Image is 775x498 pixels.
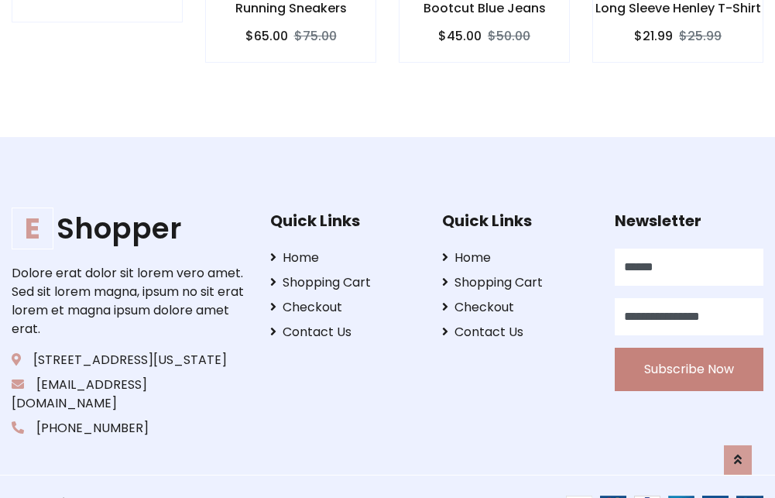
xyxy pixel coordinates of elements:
[270,249,419,267] a: Home
[438,29,482,43] h6: $45.00
[400,1,569,15] h6: Bootcut Blue Jeans
[294,27,337,45] del: $75.00
[442,249,591,267] a: Home
[270,323,419,342] a: Contact Us
[679,27,722,45] del: $25.99
[12,208,53,249] span: E
[634,29,673,43] h6: $21.99
[615,348,763,391] button: Subscribe Now
[12,376,246,413] p: [EMAIL_ADDRESS][DOMAIN_NAME]
[442,211,591,230] h5: Quick Links
[270,298,419,317] a: Checkout
[206,1,375,15] h6: Running Sneakers
[442,323,591,342] a: Contact Us
[12,419,246,438] p: [PHONE_NUMBER]
[270,273,419,292] a: Shopping Cart
[12,351,246,369] p: [STREET_ADDRESS][US_STATE]
[442,273,591,292] a: Shopping Cart
[615,211,763,230] h5: Newsletter
[12,211,246,246] a: EShopper
[12,264,246,338] p: Dolore erat dolor sit lorem vero amet. Sed sit lorem magna, ipsum no sit erat lorem et magna ipsu...
[245,29,288,43] h6: $65.00
[593,1,763,15] h6: Long Sleeve Henley T-Shirt
[442,298,591,317] a: Checkout
[488,27,530,45] del: $50.00
[270,211,419,230] h5: Quick Links
[12,211,246,246] h1: Shopper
